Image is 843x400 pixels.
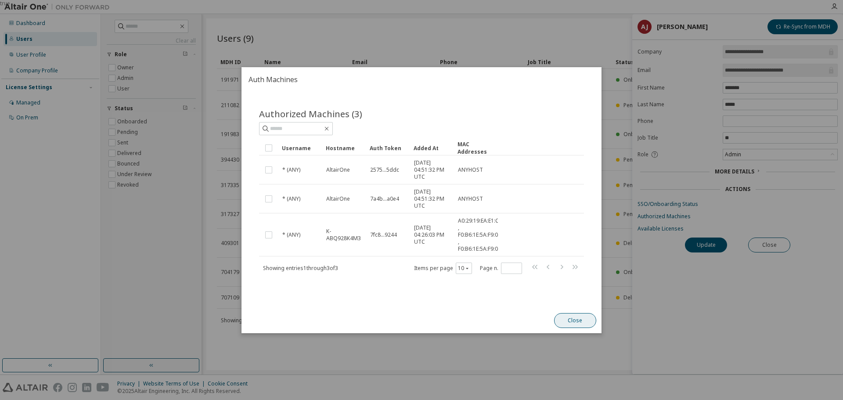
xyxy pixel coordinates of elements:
[480,262,522,274] span: Page n.
[458,141,494,155] div: MAC Addresses
[282,195,300,202] span: * (ANY)
[370,195,399,202] span: 7a4b...a0e4
[414,188,450,209] span: [DATE] 04:51:32 PM UTC
[241,67,602,92] h2: Auth Machines
[370,231,397,238] span: 7fc8...9244
[458,195,483,202] span: ANYHOST
[370,166,399,173] span: 2575...5ddc
[458,217,502,252] span: A0:29:19:EA:E1:C1 , F0:B6:1E:5A:F9:0B , F0:B6:1E:5A:F9:0F
[554,313,596,328] button: Close
[414,262,472,274] span: Items per page
[326,141,363,155] div: Hostname
[414,141,450,155] div: Added At
[282,141,319,155] div: Username
[263,264,338,271] span: Showing entries 1 through 3 of 3
[458,264,470,271] button: 10
[282,166,300,173] span: * (ANY)
[370,141,407,155] div: Auth Token
[414,159,450,180] span: [DATE] 04:51:32 PM UTC
[326,195,350,202] span: AltairOne
[414,224,450,245] span: [DATE] 04:26:03 PM UTC
[326,228,362,242] span: K-ABQ928K4M3
[458,166,483,173] span: ANYHOST
[259,108,362,120] span: Authorized Machines (3)
[282,231,300,238] span: * (ANY)
[326,166,350,173] span: AltairOne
